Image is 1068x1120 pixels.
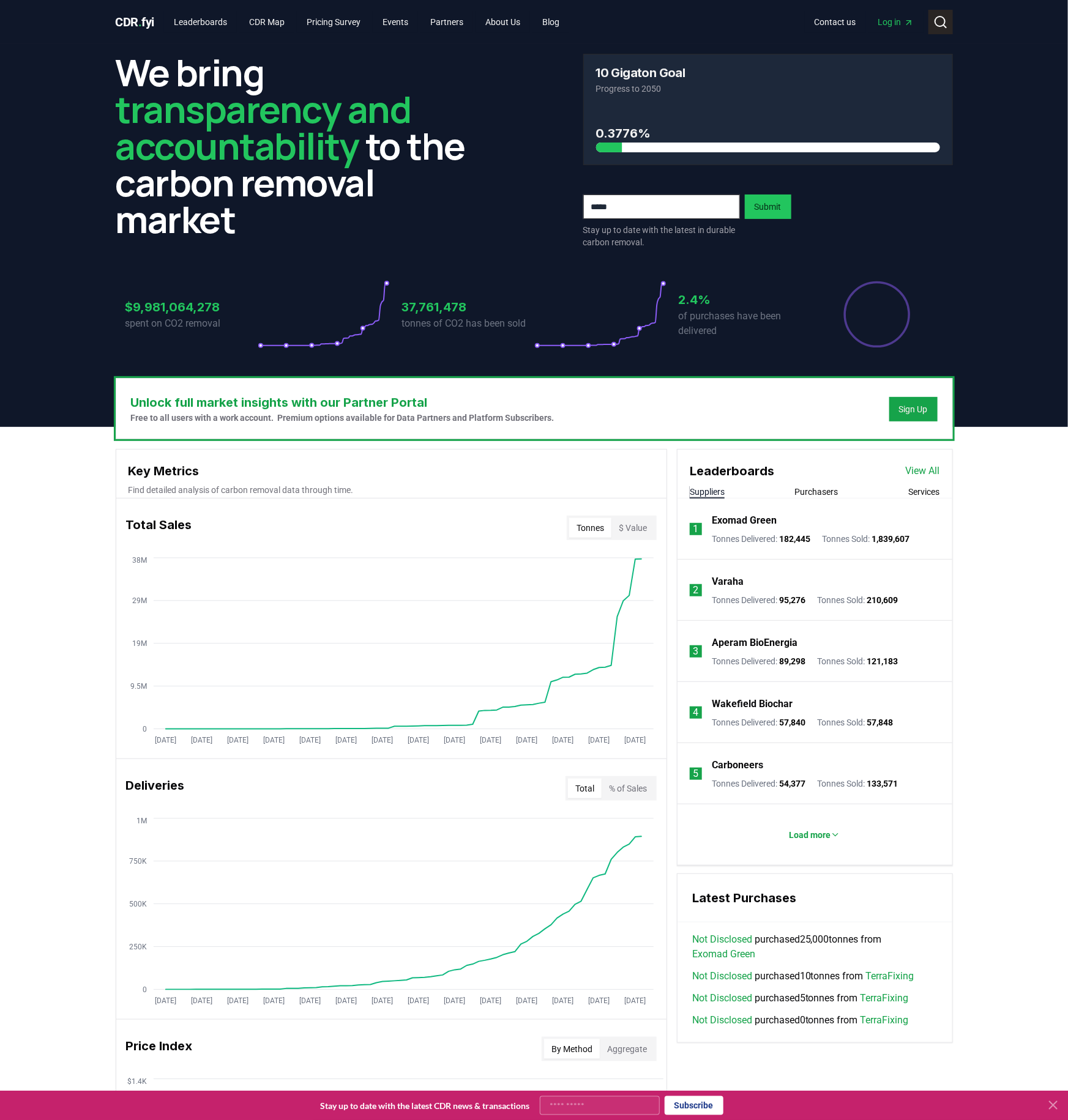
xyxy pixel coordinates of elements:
tspan: 0 [142,985,146,994]
a: Contact us [805,11,866,33]
tspan: 750K [129,857,146,866]
tspan: [DATE] [588,736,610,744]
button: Sign Up [889,397,938,421]
span: purchased 0 tonnes from [692,1013,909,1028]
a: TerraFixing [861,991,909,1006]
a: CDR.fyi [116,13,155,31]
tspan: [DATE] [552,736,573,744]
tspan: [DATE] [516,996,537,1005]
h3: 10 Gigaton Goal [596,67,685,79]
p: Tonnes Sold : [818,655,898,667]
tspan: 19M [132,639,146,648]
tspan: 0 [142,725,146,733]
h3: Leaderboards [690,462,774,480]
p: Free to all users with a work account. Premium options available for Data Partners and Platform S... [131,412,555,424]
p: spent on CO2 removal [125,316,258,331]
p: Find detailed analysis of carbon removal data through time. [129,484,654,496]
nav: Main [805,11,924,33]
a: Exomad Green [712,513,777,528]
tspan: [DATE] [625,736,646,744]
tspan: $1.4K [127,1077,146,1086]
a: Blog [532,11,569,33]
h3: Unlock full market insights with our Partner Portal [131,393,555,412]
p: 1 [693,522,698,536]
span: 121,183 [867,656,898,666]
a: Not Disclosed [692,969,752,984]
p: Progress to 2050 [596,83,940,95]
tspan: 9.5M [130,682,146,691]
p: Tonnes Sold : [823,533,910,545]
tspan: [DATE] [263,736,285,744]
p: Aperam BioEnergia [712,636,797,650]
button: Total [568,779,602,798]
a: TerraFixing [866,969,914,984]
a: Pricing Survey [297,11,370,33]
tspan: 500K [129,900,146,908]
tspan: [DATE] [299,996,321,1005]
tspan: [DATE] [227,736,248,744]
nav: Main [164,11,569,33]
h3: 2.4% [679,291,811,309]
span: 1,839,607 [872,534,910,544]
span: Log in [878,16,914,28]
tspan: [DATE] [372,996,393,1005]
tspan: [DATE] [480,996,501,1005]
h3: Latest Purchases [692,889,938,907]
a: About Us [476,11,530,33]
button: Services [909,486,940,498]
button: Aggregate [600,1039,654,1059]
tspan: 250K [129,943,146,951]
p: Tonnes Sold : [818,777,898,790]
tspan: [DATE] [408,996,429,1005]
button: Purchasers [795,486,838,498]
p: Tonnes Delivered : [712,594,805,606]
a: Varaha [712,574,744,589]
span: 54,377 [779,779,805,788]
span: purchased 5 tonnes from [692,991,909,1006]
a: Leaderboards [164,11,237,33]
p: Tonnes Delivered : [712,655,805,667]
span: 133,571 [867,779,898,788]
div: Percentage of sales delivered [843,280,911,349]
p: 3 [693,644,698,659]
p: Tonnes Delivered : [712,716,805,729]
button: Load more [779,823,850,847]
a: Sign Up [899,403,928,415]
tspan: [DATE] [335,996,357,1005]
p: 5 [693,766,698,781]
a: Partners [420,11,473,33]
tspan: [DATE] [191,996,212,1005]
tspan: [DATE] [625,996,646,1005]
p: 2 [693,583,698,598]
tspan: [DATE] [588,996,610,1005]
span: purchased 25,000 tonnes from [692,932,938,962]
tspan: [DATE] [227,996,248,1005]
span: CDR fyi [116,15,155,29]
a: TerraFixing [861,1013,909,1028]
span: 89,298 [779,656,805,666]
h3: 37,761,478 [402,298,534,316]
tspan: [DATE] [263,996,285,1005]
p: 4 [693,705,698,720]
tspan: [DATE] [155,736,176,744]
tspan: [DATE] [480,736,501,744]
a: Not Disclosed [692,991,752,1006]
a: Not Disclosed [692,932,752,947]
a: Carboneers [712,758,763,773]
span: 182,445 [779,534,810,544]
button: $ Value [611,518,654,538]
p: Tonnes Sold : [818,716,894,729]
tspan: [DATE] [155,996,176,1005]
h3: $9,981,064,278 [125,298,258,316]
span: 57,840 [779,718,805,727]
a: CDR Map [239,11,294,33]
a: Not Disclosed [692,1013,752,1028]
h3: Price Index [126,1037,193,1061]
a: Wakefield Biochar [712,697,793,711]
span: 57,848 [867,718,894,727]
tspan: 29M [132,596,146,605]
tspan: [DATE] [552,996,573,1005]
